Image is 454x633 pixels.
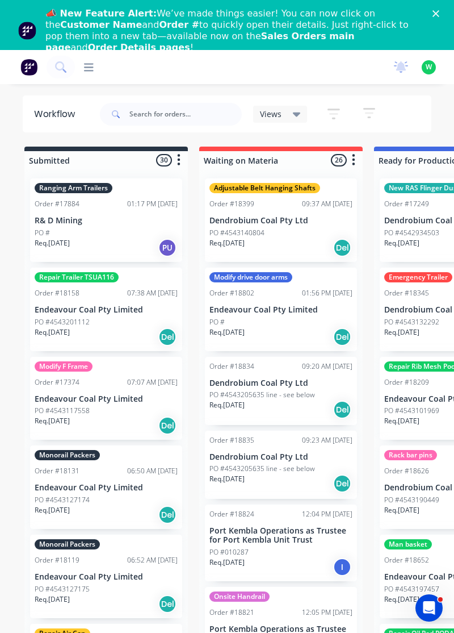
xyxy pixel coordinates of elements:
[384,377,429,388] div: Order #18209
[333,474,351,493] div: Del
[35,584,90,594] p: PO #4543127175
[209,327,245,338] p: Req. [DATE]
[415,594,443,622] iframe: Intercom live chat
[384,199,429,209] div: Order #17249
[158,239,176,257] div: PU
[209,317,225,327] p: PO #
[384,450,437,460] div: Rack bar pins
[35,288,79,298] div: Order #18158
[384,288,429,298] div: Order #18345
[260,108,281,120] span: Views
[384,327,419,338] p: Req. [DATE]
[127,377,178,388] div: 07:07 AM [DATE]
[20,59,37,76] img: Factory
[127,555,178,565] div: 06:52 AM [DATE]
[384,594,419,605] p: Req. [DATE]
[302,607,352,618] div: 12:05 PM [DATE]
[158,328,176,346] div: Del
[35,305,178,315] p: Endeavour Coal Pty Limited
[384,406,439,416] p: PO #4543101969
[35,505,70,515] p: Req. [DATE]
[35,272,119,282] div: Repair Trailer TSUA116
[30,268,182,351] div: Repair Trailer TSUA116Order #1815807:38 AM [DATE]Endeavour Coal Pty LimitedPO #4543201112Req.[DAT...
[35,216,178,226] p: R& D Mining
[209,199,254,209] div: Order #18399
[333,558,351,576] div: I
[88,42,190,53] b: Order Details pages
[35,495,90,505] p: PO #4543127174
[158,417,176,435] div: Del
[209,216,352,226] p: Dendrobium Coal Pty Ltd
[129,103,242,126] input: Search for orders...
[158,506,176,524] div: Del
[45,8,157,19] b: 📣 New Feature Alert:
[35,406,90,416] p: PO #4543117558
[35,317,90,327] p: PO #4543201112
[205,268,357,351] div: Modify drive door armsOrder #1880201:56 PM [DATE]Endeavour Coal Pty LimitedPO #Req.[DATE]Del
[35,183,112,193] div: Ranging Arm Trailers
[209,474,245,484] p: Req. [DATE]
[159,19,199,30] b: Order #
[384,555,429,565] div: Order #18652
[35,594,70,605] p: Req. [DATE]
[35,483,178,493] p: Endeavour Coal Pty Limited
[209,361,254,372] div: Order #18834
[384,495,439,505] p: PO #4543190449
[432,10,444,17] div: Close
[30,178,182,262] div: Ranging Arm TrailersOrder #1788401:17 PM [DATE]R& D MiningPO #Req.[DATE]PU
[35,539,100,549] div: Monorail Packers
[35,555,79,565] div: Order #18119
[30,535,182,618] div: Monorail PackersOrder #1811906:52 AM [DATE]Endeavour Coal Pty LimitedPO #4543127175Req.[DATE]Del
[35,199,79,209] div: Order #17884
[158,595,176,613] div: Del
[209,238,245,248] p: Req. [DATE]
[384,272,452,282] div: Emergency Trailer
[45,8,418,53] div: We’ve made things easier! You can now click on the and to quickly open their details. Just right-...
[35,416,70,426] p: Req. [DATE]
[35,228,50,238] p: PO #
[127,466,178,476] div: 06:50 AM [DATE]
[384,317,439,327] p: PO #4543132292
[333,401,351,419] div: Del
[209,378,352,388] p: Dendrobium Coal Pty Ltd
[209,272,292,282] div: Modify drive door arms
[18,22,36,40] img: Profile image for Team
[209,390,315,400] p: PO #4543205635 line - see below
[205,178,357,262] div: Adjustable Belt Hanging ShaftsOrder #1839909:37 AM [DATE]Dendrobium Coal Pty LtdPO #4543140804Req...
[34,107,81,121] div: Workflow
[209,288,254,298] div: Order #18802
[209,228,264,238] p: PO #4543140804
[384,505,419,515] p: Req. [DATE]
[205,431,357,499] div: Order #1883509:23 AM [DATE]Dendrobium Coal Pty LtdPO #4543205635 line - see belowReq.[DATE]Del
[302,361,352,372] div: 09:20 AM [DATE]
[209,547,249,557] p: PO #010287
[426,62,432,72] span: W
[209,526,352,545] p: Port Kembla Operations as Trustee for Port Kembla Unit Trust
[205,357,357,425] div: Order #1883409:20 AM [DATE]Dendrobium Coal Pty LtdPO #4543205635 line - see belowReq.[DATE]Del
[384,539,432,549] div: Man basket
[384,584,439,594] p: PO #4543197457
[333,239,351,257] div: Del
[333,328,351,346] div: Del
[35,377,79,388] div: Order #17374
[60,19,142,30] b: Customer Name
[45,31,355,53] b: Sales Orders main page
[384,228,439,238] p: PO #4542934503
[209,607,254,618] div: Order #18821
[384,466,429,476] div: Order #18626
[209,183,320,193] div: Adjustable Belt Hanging Shafts
[302,435,352,445] div: 09:23 AM [DATE]
[205,505,357,582] div: Order #1882412:04 PM [DATE]Port Kembla Operations as Trustee for Port Kembla Unit TrustPO #010287...
[209,452,352,462] p: Dendrobium Coal Pty Ltd
[127,288,178,298] div: 07:38 AM [DATE]
[209,305,352,315] p: Endeavour Coal Pty Limited
[35,466,79,476] div: Order #18131
[30,445,182,529] div: Monorail PackersOrder #1813106:50 AM [DATE]Endeavour Coal Pty LimitedPO #4543127174Req.[DATE]Del
[302,288,352,298] div: 01:56 PM [DATE]
[302,199,352,209] div: 09:37 AM [DATE]
[209,557,245,568] p: Req. [DATE]
[209,400,245,410] p: Req. [DATE]
[35,361,93,372] div: Modify F Frame
[35,572,178,582] p: Endeavour Coal Pty Limited
[209,592,270,602] div: Onsite Handrail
